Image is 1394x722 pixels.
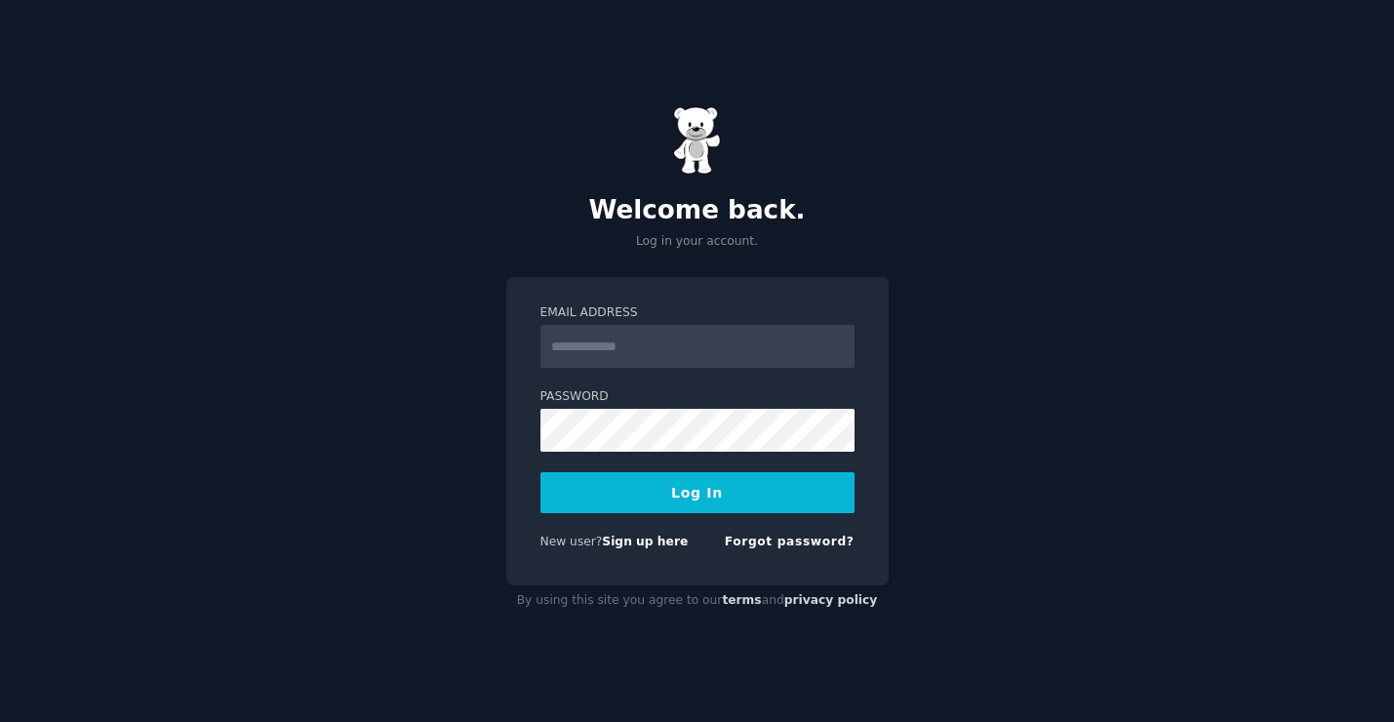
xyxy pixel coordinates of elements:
[673,106,722,175] img: Gummy Bear
[540,472,855,513] button: Log In
[540,535,603,548] span: New user?
[506,233,889,251] p: Log in your account.
[506,585,889,617] div: By using this site you agree to our and
[540,388,855,406] label: Password
[506,195,889,226] h2: Welcome back.
[725,535,855,548] a: Forgot password?
[602,535,688,548] a: Sign up here
[540,304,855,322] label: Email Address
[784,593,878,607] a: privacy policy
[722,593,761,607] a: terms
